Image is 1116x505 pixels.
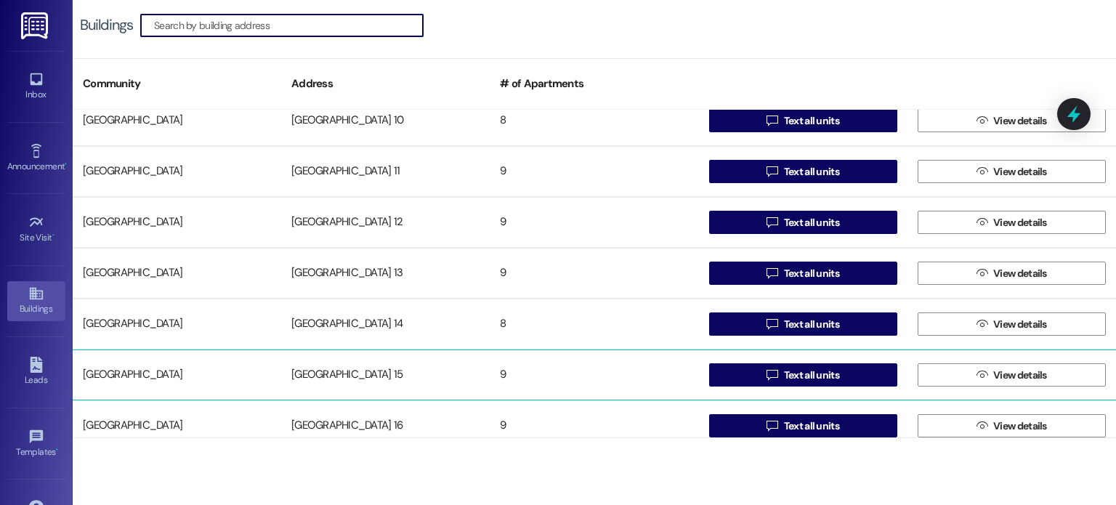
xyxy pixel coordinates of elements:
[784,215,839,230] span: Text all units
[976,420,987,432] i: 
[7,67,65,106] a: Inbox
[784,266,839,281] span: Text all units
[976,267,987,279] i: 
[918,414,1106,437] button: View details
[993,368,1047,383] span: View details
[767,267,777,279] i: 
[154,15,423,36] input: Search by building address
[993,164,1047,179] span: View details
[7,281,65,320] a: Buildings
[281,310,490,339] div: [GEOGRAPHIC_DATA] 14
[73,106,281,135] div: [GEOGRAPHIC_DATA]
[490,157,698,186] div: 9
[281,208,490,237] div: [GEOGRAPHIC_DATA] 12
[767,318,777,330] i: 
[767,115,777,126] i: 
[976,318,987,330] i: 
[73,157,281,186] div: [GEOGRAPHIC_DATA]
[281,106,490,135] div: [GEOGRAPHIC_DATA] 10
[767,369,777,381] i: 
[490,66,698,102] div: # of Apartments
[73,259,281,288] div: [GEOGRAPHIC_DATA]
[281,66,490,102] div: Address
[73,360,281,389] div: [GEOGRAPHIC_DATA]
[993,317,1047,332] span: View details
[65,159,67,169] span: •
[490,106,698,135] div: 8
[490,310,698,339] div: 8
[784,113,839,129] span: Text all units
[56,445,58,455] span: •
[767,217,777,228] i: 
[80,17,133,33] div: Buildings
[7,210,65,249] a: Site Visit •
[73,208,281,237] div: [GEOGRAPHIC_DATA]
[52,230,54,241] span: •
[709,414,897,437] button: Text all units
[918,363,1106,387] button: View details
[709,211,897,234] button: Text all units
[993,215,1047,230] span: View details
[767,420,777,432] i: 
[918,211,1106,234] button: View details
[767,166,777,177] i: 
[976,115,987,126] i: 
[993,266,1047,281] span: View details
[281,411,490,440] div: [GEOGRAPHIC_DATA] 16
[784,164,839,179] span: Text all units
[918,312,1106,336] button: View details
[73,66,281,102] div: Community
[73,411,281,440] div: [GEOGRAPHIC_DATA]
[976,369,987,381] i: 
[918,262,1106,285] button: View details
[490,259,698,288] div: 9
[21,12,51,39] img: ResiDesk Logo
[976,166,987,177] i: 
[918,109,1106,132] button: View details
[918,160,1106,183] button: View details
[7,352,65,392] a: Leads
[490,208,698,237] div: 9
[7,424,65,464] a: Templates •
[709,109,897,132] button: Text all units
[709,160,897,183] button: Text all units
[73,310,281,339] div: [GEOGRAPHIC_DATA]
[709,262,897,285] button: Text all units
[784,419,839,434] span: Text all units
[281,360,490,389] div: [GEOGRAPHIC_DATA] 15
[709,312,897,336] button: Text all units
[281,259,490,288] div: [GEOGRAPHIC_DATA] 13
[490,360,698,389] div: 9
[993,113,1047,129] span: View details
[709,363,897,387] button: Text all units
[993,419,1047,434] span: View details
[281,157,490,186] div: [GEOGRAPHIC_DATA] 11
[784,317,839,332] span: Text all units
[976,217,987,228] i: 
[490,411,698,440] div: 9
[784,368,839,383] span: Text all units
